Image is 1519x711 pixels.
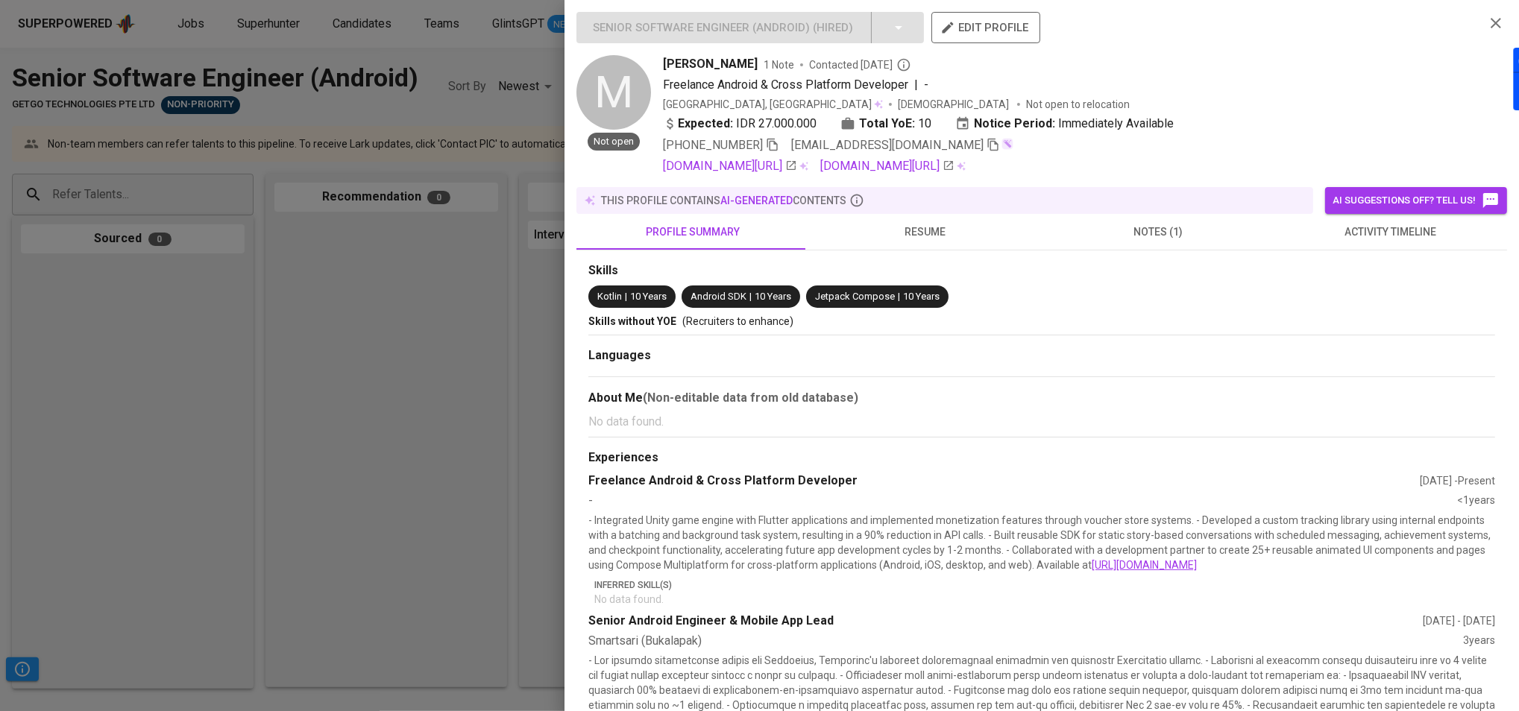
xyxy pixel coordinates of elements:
[809,57,911,72] span: Contacted [DATE]
[898,97,1011,112] span: [DEMOGRAPHIC_DATA]
[588,449,1495,467] div: Experiences
[903,291,940,302] span: 10 Years
[643,391,858,405] b: (Non-editable data from old database)
[931,12,1040,43] button: edit profile
[918,115,931,133] span: 10
[749,290,752,304] span: |
[720,195,793,206] span: AI-generated
[896,57,911,72] svg: By Batam recruiter
[588,347,1495,364] div: Languages
[974,115,1055,133] b: Notice Period:
[820,157,955,175] a: [DOMAIN_NAME][URL]
[630,291,667,302] span: 10 Years
[588,389,1495,407] div: About Me
[597,291,622,302] span: Kotlin
[663,97,883,112] div: [GEOGRAPHIC_DATA], [GEOGRAPHIC_DATA]
[585,223,800,241] span: profile summary
[601,193,846,208] p: this profile contains contents
[663,55,758,73] span: [PERSON_NAME]
[931,21,1040,33] a: edit profile
[924,78,928,92] span: -
[1001,138,1013,150] img: magic_wand.svg
[1092,559,1197,571] a: [URL][DOMAIN_NAME]
[815,291,895,302] span: Jetpack Compose
[1051,223,1265,241] span: notes (1)
[588,413,1495,431] p: No data found.
[625,290,627,304] span: |
[1333,192,1500,209] span: AI suggestions off? Tell us!
[764,57,794,72] span: 1 Note
[588,633,1463,650] div: Smartsari (Bukalapak)
[955,115,1174,133] div: Immediately Available
[1325,187,1507,214] button: AI suggestions off? Tell us!
[663,157,797,175] a: [DOMAIN_NAME][URL]
[588,315,676,327] span: Skills without YOE
[818,223,1033,241] span: resume
[663,138,763,152] span: [PHONE_NUMBER]
[943,18,1028,37] span: edit profile
[691,291,746,302] span: Android SDK
[1463,633,1495,650] div: 3 years
[1423,613,1495,628] div: [DATE] - [DATE]
[588,513,1495,572] p: - Integrated Unity game engine with Flutter applications and implemented monetization features th...
[1457,493,1495,510] div: <1 years
[588,473,1420,490] div: Freelance Android & Cross Platform Developer
[1420,473,1495,488] div: [DATE] - Present
[914,76,918,94] span: |
[898,290,900,304] span: |
[663,78,908,92] span: Freelance Android & Cross Platform Developer
[588,135,640,149] span: Not open
[755,291,791,302] span: 10 Years
[1026,97,1130,112] p: Not open to relocation
[588,262,1495,279] div: Skills
[682,315,793,327] span: (Recruiters to enhance)
[588,613,1423,630] div: Senior Android Engineer & Mobile App Lead
[791,138,984,152] span: [EMAIL_ADDRESS][DOMAIN_NAME]
[663,115,817,133] div: IDR 27.000.000
[594,578,1495,592] p: Inferred Skill(s)
[859,115,915,133] b: Total YoE:
[678,115,733,133] b: Expected:
[594,592,1495,607] p: No data found.
[588,493,1457,510] div: -
[576,55,651,130] div: M
[1283,223,1498,241] span: activity timeline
